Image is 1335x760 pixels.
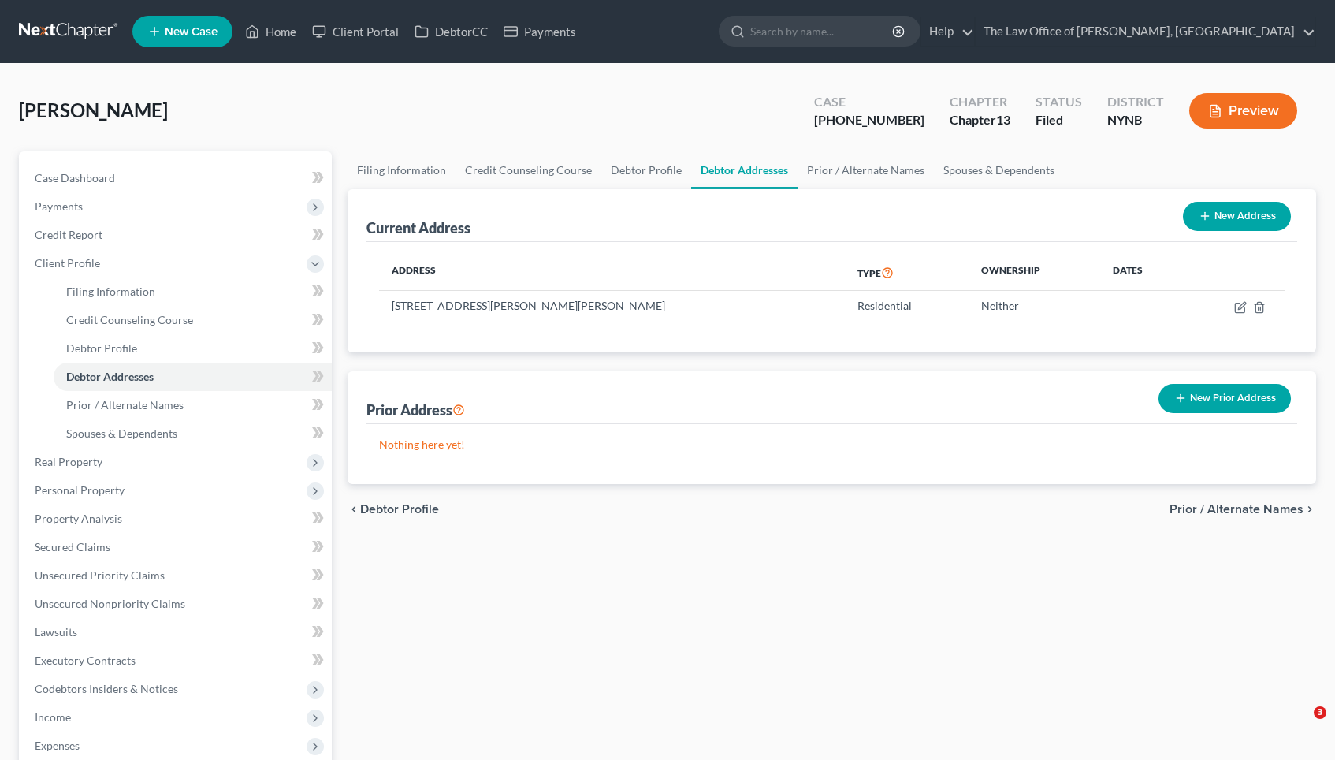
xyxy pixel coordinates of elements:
a: Spouses & Dependents [54,419,332,448]
div: [PHONE_NUMBER] [814,111,924,129]
span: Prior / Alternate Names [66,398,184,412]
span: Lawsuits [35,625,77,639]
span: Unsecured Priority Claims [35,568,165,582]
div: Chapter [950,93,1010,111]
a: Filing Information [348,151,456,189]
div: Chapter [950,111,1010,129]
a: Unsecured Priority Claims [22,561,332,590]
a: Credit Counseling Course [456,151,601,189]
button: Preview [1189,93,1297,129]
a: Unsecured Nonpriority Claims [22,590,332,618]
a: Executory Contracts [22,646,332,675]
a: Property Analysis [22,505,332,533]
div: Status [1036,93,1082,111]
a: Prior / Alternate Names [798,151,934,189]
a: Payments [496,17,584,46]
a: Credit Counseling Course [54,306,332,334]
td: Residential [845,291,969,321]
span: Credit Counseling Course [66,313,193,326]
a: Home [237,17,304,46]
span: Client Profile [35,256,100,270]
span: Credit Report [35,228,102,241]
span: Real Property [35,455,102,468]
a: Help [921,17,974,46]
a: Debtor Addresses [691,151,798,189]
span: Secured Claims [35,540,110,553]
span: Spouses & Dependents [66,427,177,440]
th: Type [845,255,969,291]
span: Codebtors Insiders & Notices [35,682,178,695]
button: chevron_left Debtor Profile [348,503,439,516]
span: Debtor Profile [360,503,439,516]
span: Prior / Alternate Names [1170,503,1303,516]
div: District [1107,93,1164,111]
button: Prior / Alternate Names chevron_right [1170,503,1316,516]
input: Search by name... [750,17,894,46]
i: chevron_right [1303,503,1316,516]
span: 13 [996,112,1010,127]
a: Client Portal [304,17,407,46]
a: Filing Information [54,278,332,306]
p: Nothing here yet! [379,437,1285,453]
span: Executory Contracts [35,654,136,667]
span: [PERSON_NAME] [19,99,168,121]
th: Ownership [969,255,1100,291]
button: New Prior Address [1158,384,1291,413]
a: The Law Office of [PERSON_NAME], [GEOGRAPHIC_DATA] [976,17,1315,46]
a: DebtorCC [407,17,496,46]
span: Filing Information [66,285,155,298]
span: Payments [35,199,83,213]
a: Credit Report [22,221,332,249]
td: [STREET_ADDRESS][PERSON_NAME][PERSON_NAME] [379,291,845,321]
span: Debtor Profile [66,341,137,355]
div: Filed [1036,111,1082,129]
span: New Case [165,26,218,38]
a: Lawsuits [22,618,332,646]
a: Debtor Profile [601,151,691,189]
a: Debtor Profile [54,334,332,363]
span: Expenses [35,739,80,752]
a: Secured Claims [22,533,332,561]
a: Case Dashboard [22,164,332,192]
button: New Address [1183,202,1291,231]
div: NYNB [1107,111,1164,129]
th: Address [379,255,845,291]
td: Neither [969,291,1100,321]
span: Unsecured Nonpriority Claims [35,597,185,610]
a: Prior / Alternate Names [54,391,332,419]
a: Debtor Addresses [54,363,332,391]
i: chevron_left [348,503,360,516]
span: Case Dashboard [35,171,115,184]
span: Personal Property [35,483,125,497]
th: Dates [1100,255,1186,291]
span: Debtor Addresses [66,370,154,383]
div: Case [814,93,924,111]
span: Property Analysis [35,512,122,525]
a: Spouses & Dependents [934,151,1064,189]
iframe: Intercom live chat [1281,706,1319,744]
div: Prior Address [366,400,465,419]
span: 3 [1314,706,1326,719]
div: Current Address [366,218,470,237]
span: Income [35,710,71,724]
